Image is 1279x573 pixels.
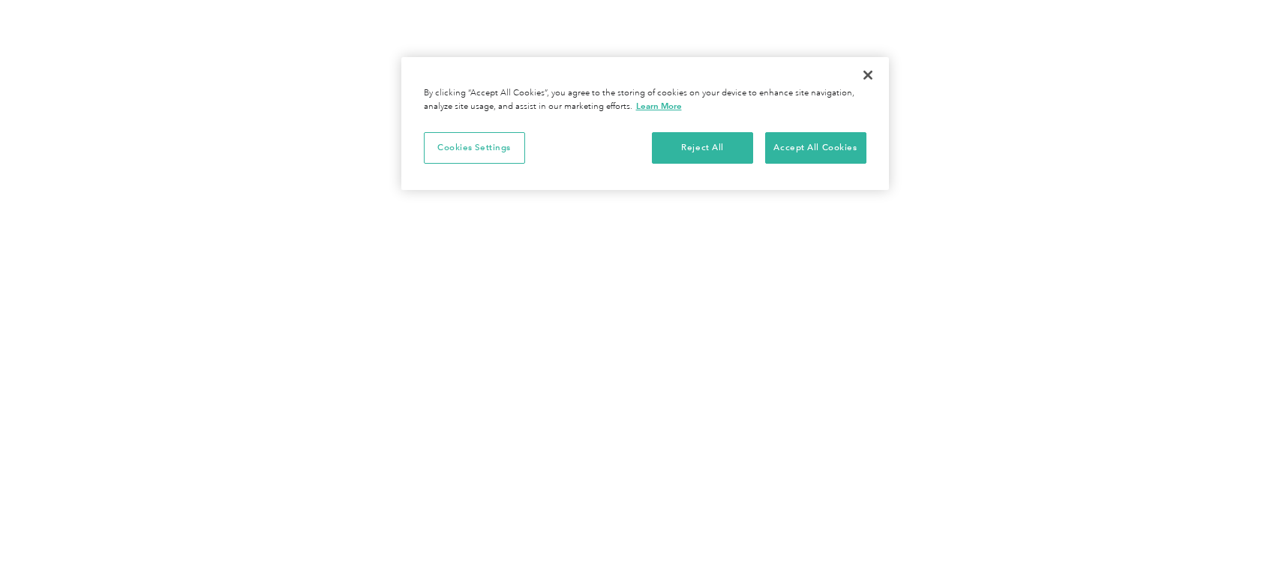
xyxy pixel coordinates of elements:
a: More information about your privacy, opens in a new tab [636,101,682,111]
button: Cookies Settings [424,132,525,164]
div: By clicking “Accept All Cookies”, you agree to the storing of cookies on your device to enhance s... [424,87,866,113]
button: Accept All Cookies [765,132,866,164]
button: Reject All [652,132,753,164]
div: Privacy [401,57,889,190]
button: Close [851,59,884,92]
div: Cookie banner [401,57,889,190]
